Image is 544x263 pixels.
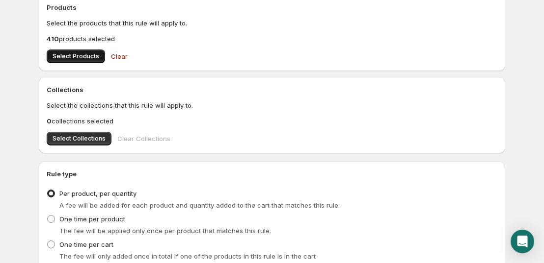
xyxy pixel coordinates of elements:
b: 410 [47,35,59,43]
h2: Rule type [47,169,497,179]
h2: Products [47,2,497,12]
span: The fee will be applied only once per product that matches this rule. [59,227,271,235]
div: Open Intercom Messenger [511,230,534,253]
button: Select Products [47,49,105,63]
button: Select Collections [47,132,111,145]
p: Select the collections that this rule will apply to. [47,100,497,110]
span: One time per cart [59,240,113,248]
button: Clear [105,47,134,66]
p: Select the products that this rule will apply to. [47,18,497,28]
p: collections selected [47,116,497,126]
span: Select Collections [53,135,106,143]
span: Per product, per quantity [59,190,136,197]
span: One time per product [59,215,125,223]
span: A fee will be added for each product and quantity added to the cart that matches this rule. [59,201,340,209]
span: The fee will only added once in total if one of the products in this rule is in the cart [59,252,316,260]
p: products selected [47,34,497,44]
span: Clear [111,51,128,61]
b: 0 [47,117,52,125]
h2: Collections [47,85,497,95]
span: Select Products [53,52,99,60]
